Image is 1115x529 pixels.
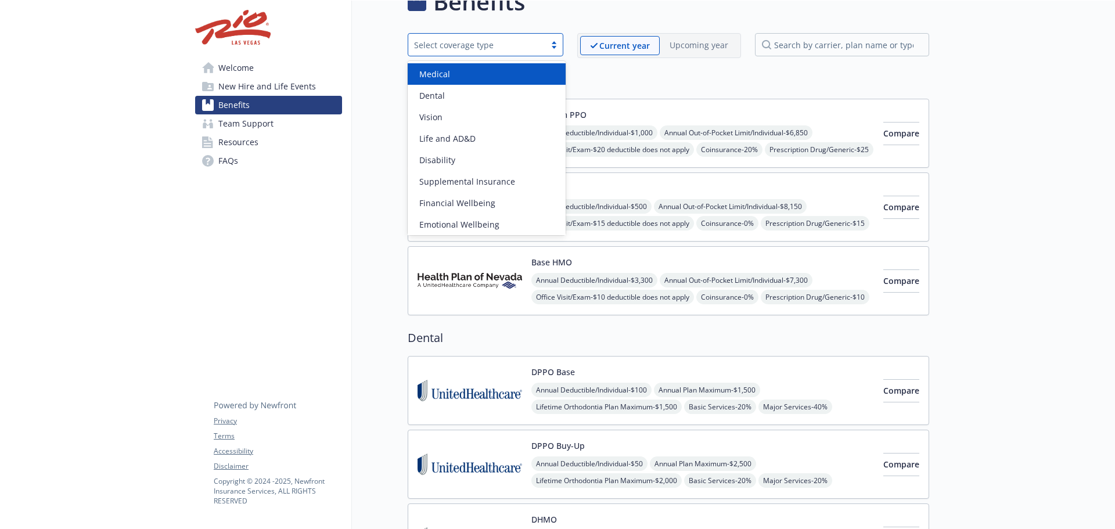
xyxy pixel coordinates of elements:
a: Accessibility [214,446,341,456]
p: Copyright © 2024 - 2025 , Newfront Insurance Services, ALL RIGHTS RESERVED [214,476,341,506]
span: Resources [218,133,258,152]
span: Basic Services - 20% [684,400,756,414]
button: DPPO Buy-Up [531,440,585,452]
span: Office Visit/Exam - $10 deductible does not apply [531,290,694,304]
img: United Healthcare Insurance Company carrier logo [418,440,522,489]
span: Welcome [218,59,254,77]
img: Health Plan of Nevada, Inc. carrier logo [418,256,522,305]
span: Office Visit/Exam - $15 deductible does not apply [531,216,694,231]
span: Benefits [218,96,250,114]
input: search by carrier, plan name or type [755,33,929,56]
span: Prescription Drug/Generic - $15 [761,216,869,231]
span: Disability [419,154,455,166]
span: Dental [419,89,445,102]
span: Major Services - 40% [758,400,832,414]
span: Major Services - 20% [758,473,832,488]
a: Welcome [195,59,342,77]
button: Compare [883,122,919,145]
a: FAQs [195,152,342,170]
span: Compare [883,201,919,213]
span: Compare [883,128,919,139]
span: Emotional Wellbeing [419,218,499,231]
span: Annual Plan Maximum - $2,500 [650,456,756,471]
span: Team Support [218,114,274,133]
a: Resources [195,133,342,152]
span: Coinsurance - 20% [696,142,762,157]
div: Select coverage type [414,39,539,51]
span: Annual Deductible/Individual - $500 [531,199,652,214]
p: Upcoming year [670,39,728,51]
span: Vision [419,111,443,123]
span: Compare [883,459,919,470]
span: Basic Services - 20% [684,473,756,488]
span: Supplemental Insurance [419,175,515,188]
span: Annual Out-of-Pocket Limit/Individual - $8,150 [654,199,807,214]
span: Prescription Drug/Generic - $25 [765,142,873,157]
button: Compare [883,196,919,219]
button: DPPO Base [531,366,575,378]
span: Lifetime Orthodontia Plan Maximum - $1,500 [531,400,682,414]
span: Compare [883,385,919,396]
span: Annual Out-of-Pocket Limit/Individual - $7,300 [660,273,812,287]
a: Privacy [214,416,341,426]
span: Prescription Drug/Generic - $10 [761,290,869,304]
a: Disclaimer [214,461,341,472]
span: Coinsurance - 0% [696,290,758,304]
a: Team Support [195,114,342,133]
span: FAQs [218,152,238,170]
span: Financial Wellbeing [419,197,495,209]
span: Upcoming year [660,36,738,55]
a: New Hire and Life Events [195,77,342,96]
span: Life and AD&D [419,132,476,145]
span: Annual Plan Maximum - $1,500 [654,383,760,397]
span: Annual Deductible/Individual - $1,000 [531,125,657,140]
span: Annual Deductible/Individual - $50 [531,456,648,471]
p: Current year [599,39,650,52]
span: Annual Out-of-Pocket Limit/Individual - $6,850 [660,125,812,140]
a: Terms [214,431,341,441]
h2: Dental [408,329,929,347]
button: Compare [883,453,919,476]
span: Office Visit/Exam - $20 deductible does not apply [531,142,694,157]
span: Annual Deductible/Individual - $3,300 [531,273,657,287]
span: Annual Deductible/Individual - $100 [531,383,652,397]
a: Benefits [195,96,342,114]
button: Base HMO [531,256,572,268]
span: New Hire and Life Events [218,77,316,96]
button: DHMO [531,513,557,526]
img: United Healthcare Insurance Company carrier logo [418,366,522,415]
h2: Medical [408,72,929,89]
span: Lifetime Orthodontia Plan Maximum - $2,000 [531,473,682,488]
button: Compare [883,269,919,293]
span: Compare [883,275,919,286]
button: Compare [883,379,919,402]
span: Coinsurance - 0% [696,216,758,231]
span: Medical [419,68,450,80]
